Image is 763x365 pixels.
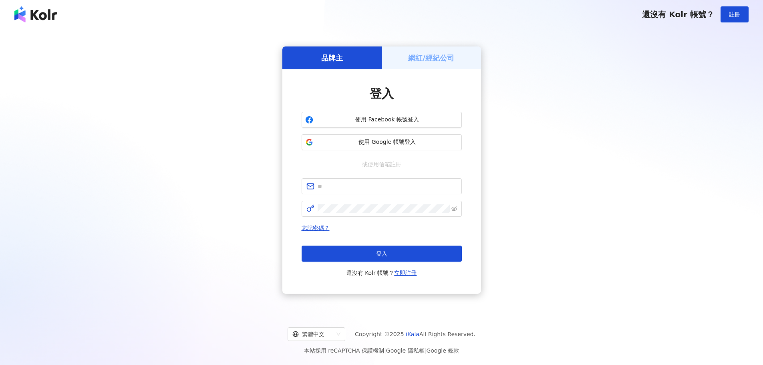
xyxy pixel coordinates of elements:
[642,10,714,19] span: 還沒有 Kolr 帳號？
[316,116,458,124] span: 使用 Facebook 帳號登入
[302,112,462,128] button: 使用 Facebook 帳號登入
[321,53,343,63] h5: 品牌主
[302,246,462,262] button: 登入
[451,206,457,212] span: eye-invisible
[426,347,459,354] a: Google 條款
[721,6,749,22] button: 註冊
[386,347,425,354] a: Google 隱私權
[355,329,475,339] span: Copyright © 2025 All Rights Reserved.
[370,87,394,101] span: 登入
[729,11,740,18] span: 註冊
[346,268,417,278] span: 還沒有 Kolr 帳號？
[302,225,330,231] a: 忘記密碼？
[302,134,462,150] button: 使用 Google 帳號登入
[384,347,386,354] span: |
[376,250,387,257] span: 登入
[292,328,333,341] div: 繁體中文
[356,160,407,169] span: 或使用信箱註冊
[425,347,427,354] span: |
[406,331,419,337] a: iKala
[304,346,459,355] span: 本站採用 reCAPTCHA 保護機制
[316,138,458,146] span: 使用 Google 帳號登入
[394,270,417,276] a: 立即註冊
[408,53,454,63] h5: 網紅/經紀公司
[14,6,57,22] img: logo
